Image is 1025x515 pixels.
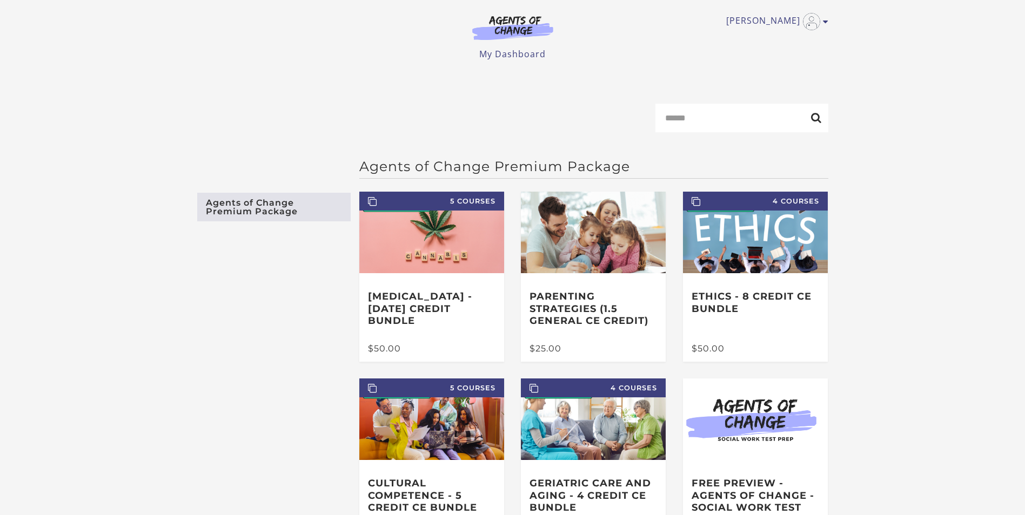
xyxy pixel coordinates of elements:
h3: [MEDICAL_DATA] - [DATE] Credit Bundle [368,290,495,327]
a: Toggle menu [726,13,823,30]
h3: Parenting Strategies (1.5 General CE Credit) [530,290,657,327]
h3: Ethics - 8 Credit CE Bundle [692,290,819,315]
span: 5 Courses [359,378,504,397]
div: $50.00 [368,344,495,353]
span: 4 Courses [521,378,666,397]
h3: Cultural Competence - 5 Credit CE Bundle [368,477,495,514]
h2: Agents of Change Premium Package [359,158,828,174]
a: Parenting Strategies (1.5 General CE Credit) $25.00 [521,192,666,362]
a: Agents of Change Premium Package [197,193,351,221]
div: $50.00 [692,344,819,353]
span: 4 Courses [683,192,828,211]
a: 5 Courses [MEDICAL_DATA] - [DATE] Credit Bundle $50.00 [359,192,504,362]
div: $25.00 [530,344,657,353]
img: Agents of Change Logo [461,15,565,40]
h3: Geriatric Care and Aging - 4 Credit CE Bundle [530,477,657,514]
a: 4 Courses Ethics - 8 Credit CE Bundle $50.00 [683,192,828,362]
a: My Dashboard [479,48,546,60]
span: 5 Courses [359,192,504,211]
